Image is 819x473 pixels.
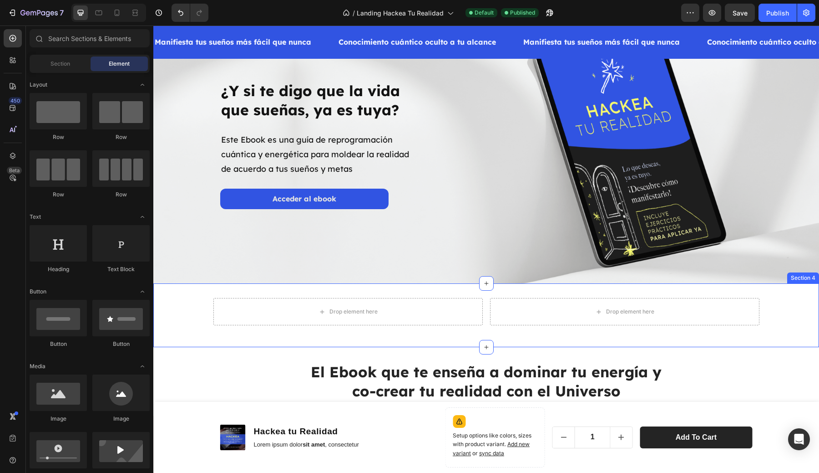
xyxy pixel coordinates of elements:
[109,60,130,68] span: Element
[475,9,494,17] span: Default
[326,424,351,431] span: sync data
[176,283,224,290] div: Drop element here
[725,4,755,22] button: Save
[135,359,150,374] span: Toggle open
[30,81,47,89] span: Layout
[51,60,70,68] span: Section
[30,362,45,370] span: Media
[421,401,457,422] input: quantity
[92,265,150,273] div: Text Block
[30,29,150,47] input: Search Sections & Elements
[92,415,150,423] div: Image
[733,9,748,17] span: Save
[457,401,479,422] button: increment
[135,284,150,299] span: Toggle open
[522,407,563,417] div: Add to cart
[510,9,535,17] span: Published
[92,340,150,348] div: Button
[486,401,599,423] button: Add to cart
[67,163,235,184] a: Acceder al ebook
[92,190,150,199] div: Row
[299,406,384,432] p: Setup options like colors, sizes with product variant.
[636,248,664,257] div: Section 4
[353,8,355,18] span: /
[1,10,158,23] p: Manifiesta tus sueños más fácil que nunca
[766,8,789,18] div: Publish
[135,210,150,224] span: Toggle open
[758,4,797,22] button: Publish
[30,415,87,423] div: Image
[788,428,810,450] div: Open Intercom Messenger
[30,288,46,296] span: Button
[554,10,711,23] p: Conocimiento cuántico oculto a tu alcance
[453,283,501,290] div: Drop element here
[172,4,208,22] div: Undo/Redo
[30,340,87,348] div: Button
[399,401,421,422] button: decrement
[68,56,247,93] strong: ¿Y si te digo que la vida que sueñas, ya es tuya?
[119,169,183,178] strong: Acceder al ebook
[30,265,87,273] div: Heading
[30,190,87,199] div: Row
[9,97,22,104] div: 450
[60,7,64,18] p: 7
[4,4,68,22] button: 7
[370,10,526,23] p: Manifiesta tus sueños más fácil que nunca
[135,77,150,92] span: Toggle open
[318,424,351,431] span: or
[30,133,87,141] div: Row
[68,107,262,151] p: Este Ebook es una guía de reprogramación cuántica y energética para moldear la realidad de acuerd...
[185,10,343,23] p: Conocimiento cuántico oculto a tu alcance
[157,337,508,375] strong: El Ebook que te enseña a dominar tu energía y co-crear tu realidad con el Universo
[7,167,22,174] div: Beta
[92,133,150,141] div: Row
[30,213,41,221] span: Text
[153,26,819,473] iframe: Design area
[357,8,444,18] span: Landing Hackea Tu Realidad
